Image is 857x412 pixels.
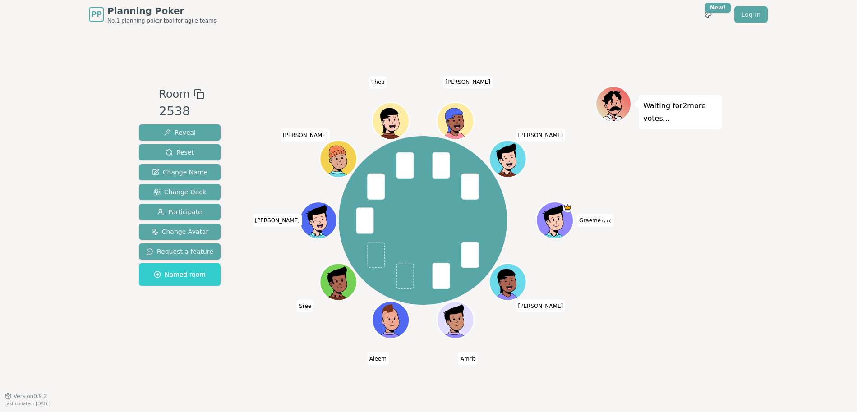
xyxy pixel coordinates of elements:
button: Click to change your avatar [537,203,572,238]
button: Version0.9.2 [5,393,47,400]
span: Graeme is the host [563,203,572,212]
span: Room [159,86,189,102]
button: Participate [139,204,221,220]
span: Click to change your name [369,76,387,88]
span: Version 0.9.2 [14,393,47,400]
button: Reveal [139,124,221,141]
span: Reveal [164,128,196,137]
span: Participate [157,207,202,216]
span: Named room [154,270,206,279]
button: Change Avatar [139,224,221,240]
span: Last updated: [DATE] [5,401,51,406]
span: Click to change your name [516,129,565,142]
button: Named room [139,263,221,286]
span: Reset [166,148,194,157]
span: No.1 planning poker tool for agile teams [107,17,217,24]
span: Click to change your name [516,300,565,312]
a: PPPlanning PokerNo.1 planning poker tool for agile teams [89,5,217,24]
span: Click to change your name [367,352,389,365]
span: Click to change your name [443,76,493,88]
span: Change Avatar [151,227,209,236]
span: PP [91,9,101,20]
button: Change Name [139,164,221,180]
span: Change Name [152,168,207,177]
p: Waiting for 2 more votes... [643,100,717,125]
span: Change Deck [153,188,206,197]
div: 2538 [159,102,204,121]
button: Request a feature [139,243,221,260]
button: New! [700,6,716,23]
button: Change Deck [139,184,221,200]
span: (you) [601,219,612,223]
div: New! [705,3,731,13]
span: Click to change your name [281,129,330,142]
span: Click to change your name [577,214,614,227]
span: Planning Poker [107,5,217,17]
span: Click to change your name [458,352,478,365]
a: Log in [734,6,768,23]
button: Reset [139,144,221,160]
span: Click to change your name [297,300,313,312]
span: Click to change your name [253,214,302,227]
span: Request a feature [146,247,213,256]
